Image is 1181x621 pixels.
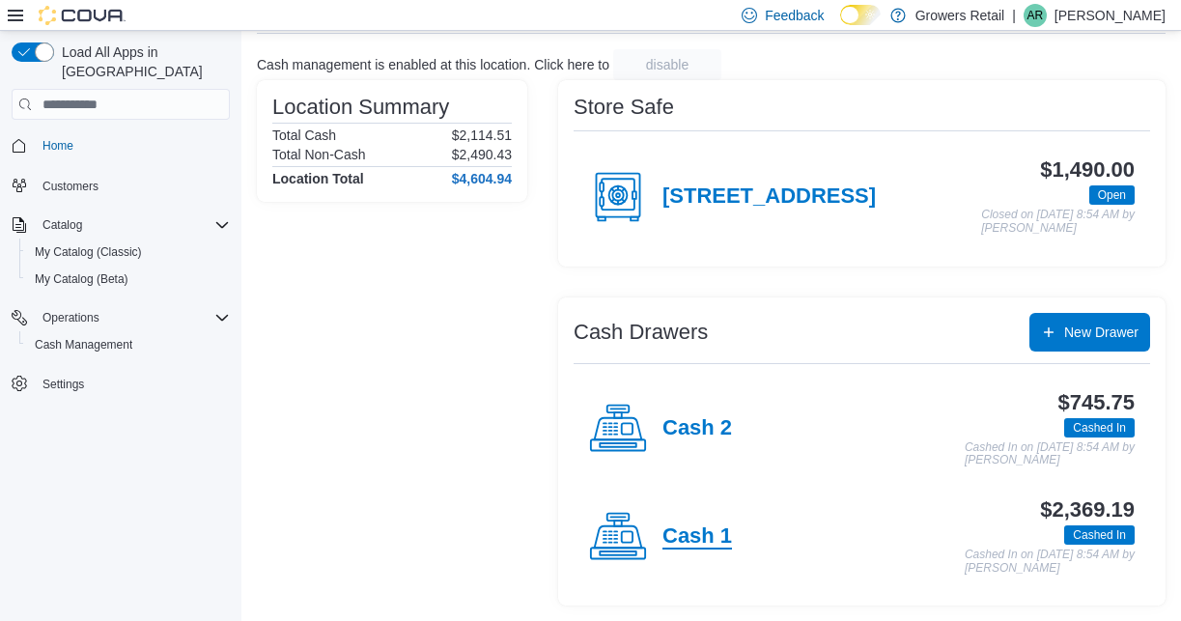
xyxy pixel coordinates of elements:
[1058,391,1135,414] h3: $745.75
[1027,4,1044,27] span: AR
[35,213,230,237] span: Catalog
[272,171,364,186] h4: Location Total
[646,55,689,74] span: disable
[27,333,140,356] a: Cash Management
[1040,158,1135,182] h3: $1,490.00
[4,131,238,159] button: Home
[35,173,230,197] span: Customers
[42,377,84,392] span: Settings
[915,4,1005,27] p: Growers Retail
[452,127,512,143] p: $2,114.51
[1040,498,1135,522] h3: $2,369.19
[27,240,150,264] a: My Catalog (Classic)
[42,217,82,233] span: Catalog
[662,524,732,550] h4: Cash 1
[35,244,142,260] span: My Catalog (Classic)
[1098,186,1126,204] span: Open
[965,549,1135,575] p: Cashed In on [DATE] 8:54 AM by [PERSON_NAME]
[272,96,449,119] h3: Location Summary
[981,209,1135,235] p: Closed on [DATE] 8:54 AM by [PERSON_NAME]
[54,42,230,81] span: Load All Apps in [GEOGRAPHIC_DATA]
[272,127,336,143] h6: Total Cash
[662,184,876,210] h4: [STREET_ADDRESS]
[840,5,881,25] input: Dark Mode
[452,171,512,186] h4: $4,604.94
[42,138,73,154] span: Home
[19,266,238,293] button: My Catalog (Beta)
[1012,4,1016,27] p: |
[574,321,708,344] h3: Cash Drawers
[1054,4,1166,27] p: [PERSON_NAME]
[27,240,230,264] span: My Catalog (Classic)
[42,310,99,325] span: Operations
[4,304,238,331] button: Operations
[965,441,1135,467] p: Cashed In on [DATE] 8:54 AM by [PERSON_NAME]
[19,239,238,266] button: My Catalog (Classic)
[662,416,732,441] h4: Cash 2
[35,175,106,198] a: Customers
[19,331,238,358] button: Cash Management
[765,6,824,25] span: Feedback
[35,306,230,329] span: Operations
[1064,323,1139,342] span: New Drawer
[613,49,721,80] button: disable
[1029,313,1150,352] button: New Drawer
[1064,418,1135,438] span: Cashed In
[272,147,366,162] h6: Total Non-Cash
[1073,526,1126,544] span: Cashed In
[42,179,98,194] span: Customers
[1024,4,1047,27] div: Ana Romano
[452,147,512,162] p: $2,490.43
[257,57,609,72] p: Cash management is enabled at this location. Click here to
[35,372,230,396] span: Settings
[35,373,92,396] a: Settings
[574,96,674,119] h3: Store Safe
[4,171,238,199] button: Customers
[27,333,230,356] span: Cash Management
[35,271,128,287] span: My Catalog (Beta)
[27,268,136,291] a: My Catalog (Beta)
[35,134,81,157] a: Home
[35,213,90,237] button: Catalog
[1089,185,1135,205] span: Open
[39,6,126,25] img: Cova
[1064,525,1135,545] span: Cashed In
[12,124,230,448] nav: Complex example
[27,268,230,291] span: My Catalog (Beta)
[35,337,132,353] span: Cash Management
[840,25,841,26] span: Dark Mode
[1073,419,1126,437] span: Cashed In
[35,133,230,157] span: Home
[4,370,238,398] button: Settings
[4,212,238,239] button: Catalog
[35,306,107,329] button: Operations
